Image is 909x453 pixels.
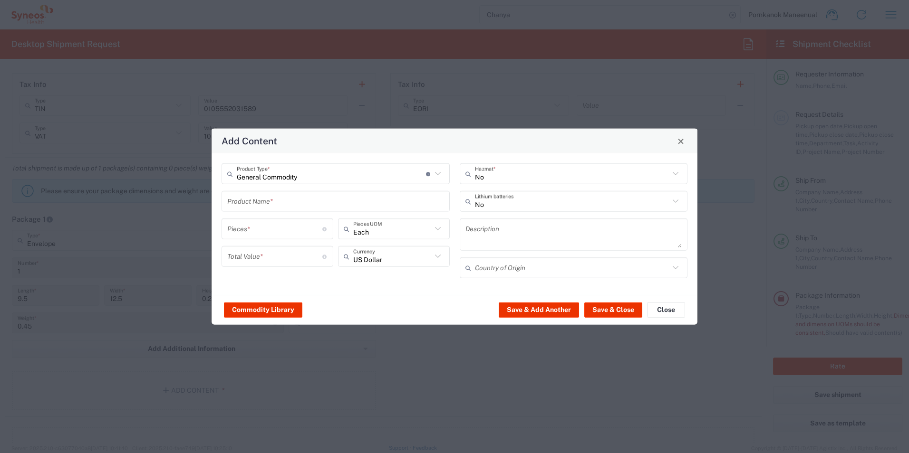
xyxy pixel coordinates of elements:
h4: Add Content [222,134,277,148]
button: Close [647,302,685,317]
button: Save & Close [584,302,642,317]
button: Save & Add Another [499,302,579,317]
button: Close [674,134,687,148]
button: Commodity Library [224,302,302,317]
